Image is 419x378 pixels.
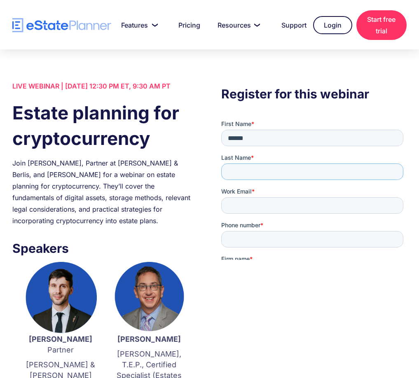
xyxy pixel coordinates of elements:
strong: [PERSON_NAME] [29,335,92,343]
strong: [PERSON_NAME] [117,335,181,343]
p: Partner [25,334,97,355]
iframe: Form 0 [221,120,407,260]
a: home [12,18,111,33]
div: LIVE WEBINAR | [DATE] 12:30 PM ET, 9:30 AM PT [12,80,198,92]
a: Support [272,17,309,33]
div: Join [PERSON_NAME], Partner at [PERSON_NAME] & Berlis, and [PERSON_NAME] for a webinar on estate ... [12,157,198,226]
h1: Estate planning for cryptocurrency [12,100,198,151]
a: Features [111,17,164,33]
h3: Speakers [12,239,198,258]
a: Pricing [169,17,204,33]
a: Login [313,16,352,34]
a: Resources [208,17,267,33]
h3: Register for this webinar [221,84,407,103]
a: Start free trial [356,10,407,40]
